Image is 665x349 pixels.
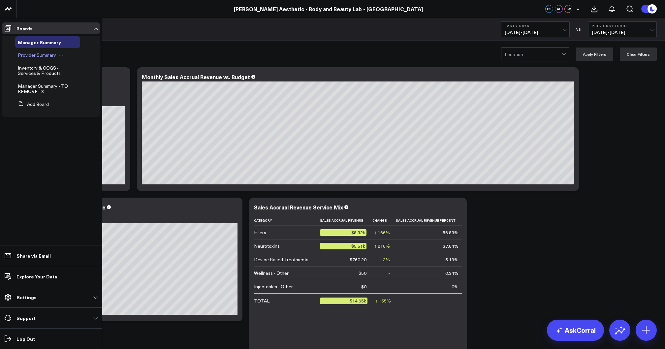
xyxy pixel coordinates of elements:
p: Settings [16,295,37,300]
div: 0% [452,283,459,290]
div: ↑ 166% [374,229,390,236]
div: $0 [361,283,366,290]
div: 56.83% [443,229,459,236]
div: Sales Accrual Revenue Service Mix [254,204,343,211]
span: [DATE] - [DATE] [592,30,653,35]
div: Monthly Sales Accrual Revenue vs. Budget [142,73,250,80]
div: AF [555,5,563,13]
div: VS [573,27,585,31]
div: Device Based Treatments [254,256,308,263]
a: [PERSON_NAME] Aesthetic - Body and Beauty Lab - [GEOGRAPHIC_DATA] [234,5,423,13]
a: Manager Summary [18,40,61,45]
div: Previous: $0 [30,218,237,223]
p: Log Out [16,336,35,341]
p: Share via Email [16,253,51,258]
span: Manager Summary - TO REMOVE - 3 [18,83,68,94]
div: $14.65k [320,298,367,304]
a: Log Out [2,333,100,345]
a: Provider Summary [18,52,56,58]
th: Sales Accrual Revenue [320,215,372,226]
span: Manager Summary [18,39,61,46]
div: $50 [359,270,366,276]
div: - [388,270,390,276]
span: + [577,7,580,11]
div: $760.20 [350,256,366,263]
div: CS [545,5,553,13]
b: Previous Period [592,24,653,28]
div: 0.34% [445,270,459,276]
th: Category [254,215,320,226]
p: Explore Your Data [16,274,57,279]
div: 37.64% [443,243,459,249]
p: Support [16,315,36,321]
div: Neurotoxins [254,243,280,249]
div: TOTAL [254,298,269,304]
div: ↑ 155% [375,298,391,304]
button: + [574,5,582,13]
div: JW [564,5,572,13]
button: Clear Filters [620,48,657,61]
div: Injectables - Other [254,283,293,290]
a: Inventory & COGS - Services & Products [18,65,74,76]
a: AskCorral [547,320,604,341]
div: Wellness - Other [254,270,289,276]
div: - [388,283,390,290]
span: [DATE] - [DATE] [505,30,566,35]
div: $8.32k [320,229,366,236]
div: Fillers [254,229,266,236]
span: Inventory & COGS - Services & Products [18,65,61,76]
button: Add Board [15,98,49,110]
a: Manager Summary - TO REMOVE - 3 [18,83,73,94]
button: Last 7 Days[DATE]-[DATE] [501,21,570,37]
div: ↑ 216% [374,243,390,249]
div: $5.51k [320,243,366,249]
p: Boards [16,26,33,31]
div: ↑ 2% [380,256,390,263]
th: Change [372,215,396,226]
div: 5.19% [445,256,459,263]
button: Apply Filters [576,48,613,61]
button: Previous Period[DATE]-[DATE] [588,21,657,37]
th: Sales Accrual Revenue Percent [396,215,464,226]
b: Last 7 Days [505,24,566,28]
